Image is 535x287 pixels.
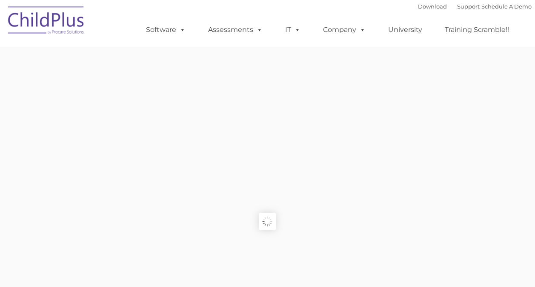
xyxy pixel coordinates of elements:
a: University [380,21,431,38]
a: Schedule A Demo [481,3,532,10]
a: Support [457,3,480,10]
font: | [418,3,532,10]
a: Company [315,21,374,38]
a: Training Scramble!! [436,21,518,38]
img: ChildPlus by Procare Solutions [4,0,89,43]
a: Download [418,3,447,10]
a: Assessments [200,21,271,38]
a: IT [277,21,309,38]
a: Software [137,21,194,38]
